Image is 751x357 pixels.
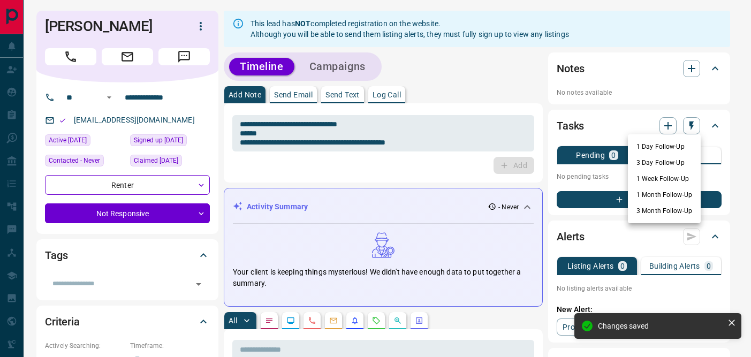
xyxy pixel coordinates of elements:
li: 3 Month Follow-Up [628,203,701,219]
li: 1 Week Follow-Up [628,171,701,187]
li: 3 Day Follow-Up [628,155,701,171]
li: 1 Month Follow-Up [628,187,701,203]
li: 1 Day Follow-Up [628,139,701,155]
div: Changes saved [598,322,723,330]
